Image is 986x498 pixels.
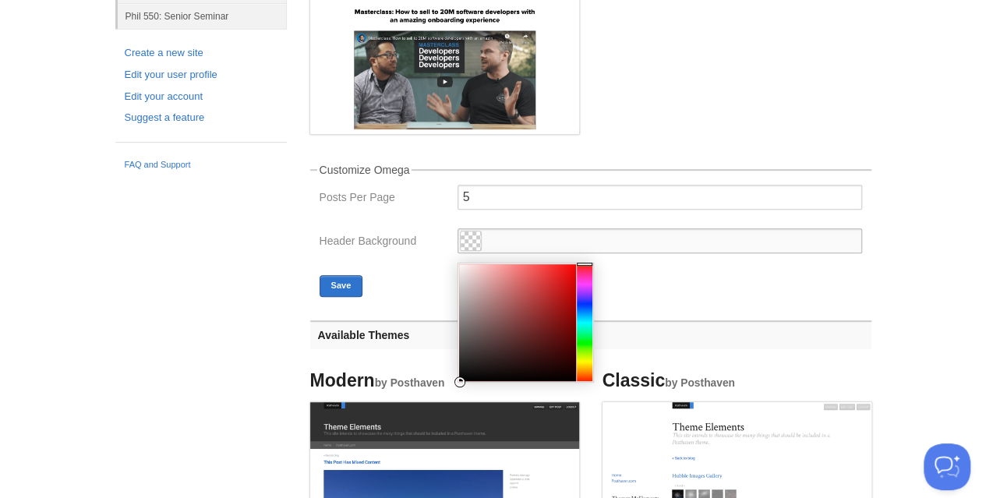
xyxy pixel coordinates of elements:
[125,89,277,105] a: Edit your account
[320,235,448,250] label: Header Background
[317,164,412,175] legend: Customize Omega
[310,320,871,349] h3: Available Themes
[375,377,445,389] small: by Posthaven
[310,371,579,390] h4: Modern
[125,45,277,62] a: Create a new site
[665,377,735,389] small: by Posthaven
[320,192,448,207] label: Posts Per Page
[924,443,970,490] iframe: Help Scout Beacon - Open
[125,158,277,172] a: FAQ and Support
[603,371,871,390] h4: Classic
[125,67,277,83] a: Edit your user profile
[118,3,287,29] a: Phil 550: Senior Seminar
[320,275,363,297] button: Save
[125,110,277,126] a: Suggest a feature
